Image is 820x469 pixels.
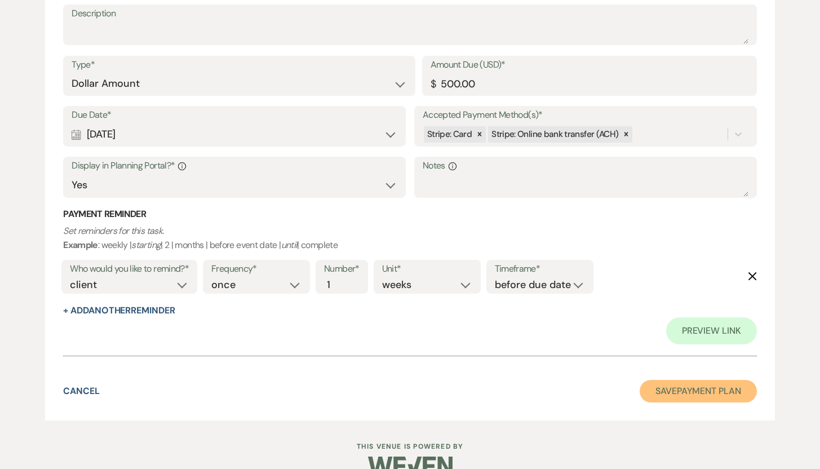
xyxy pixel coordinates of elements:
label: Timeframe* [495,261,585,277]
label: Notes [423,158,748,174]
label: Amount Due (USD)* [431,57,748,73]
label: Number* [324,261,360,277]
b: Example [63,239,98,251]
div: $ [431,77,436,92]
button: SavePayment Plan [640,380,757,402]
label: Type* [72,57,406,73]
label: Who would you like to remind?* [70,261,189,277]
span: Stripe: Card [427,129,472,140]
button: + AddAnotherReminder [63,306,175,315]
i: Set reminders for this task. [63,225,163,237]
span: Stripe: Online bank transfer (ACH) [491,129,618,140]
label: Display in Planning Portal?* [72,158,397,174]
label: Unit* [382,261,472,277]
label: Due Date* [72,107,397,123]
a: Preview Link [666,317,757,344]
p: : weekly | | 2 | months | before event date | | complete [63,224,757,253]
h3: Payment Reminder [63,208,757,220]
label: Description [72,6,748,22]
i: starting [131,239,161,251]
label: Accepted Payment Method(s)* [423,107,748,123]
div: [DATE] [72,123,397,145]
button: Cancel [63,387,100,396]
i: until [281,239,298,251]
label: Frequency* [211,261,302,277]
